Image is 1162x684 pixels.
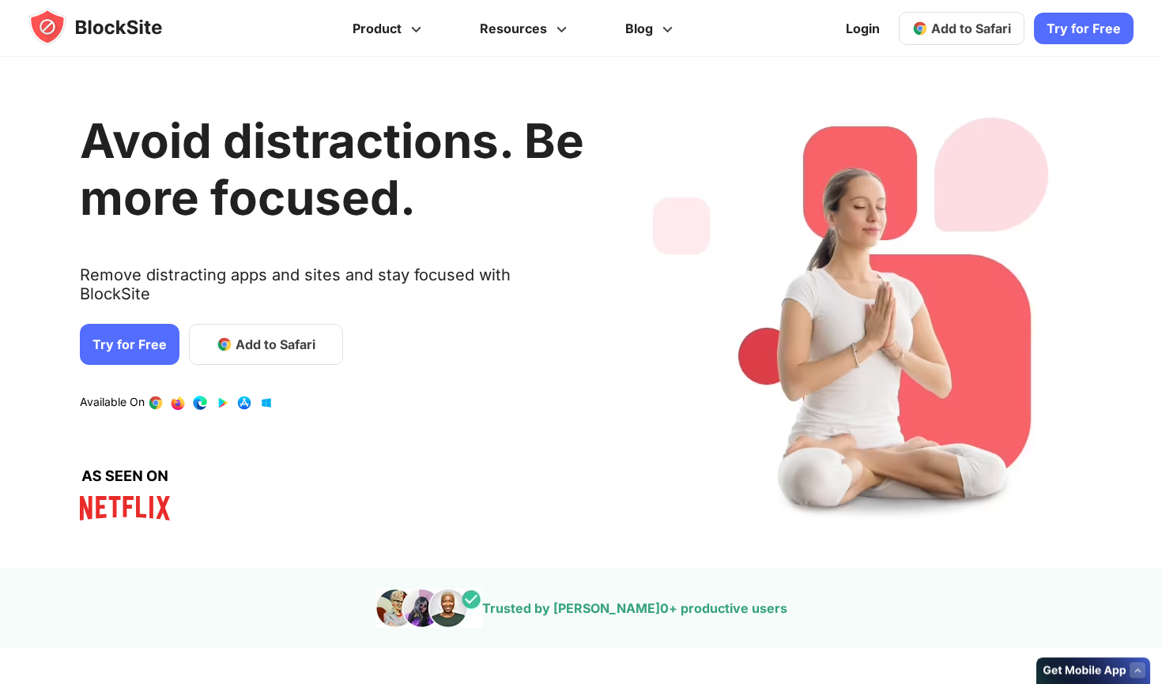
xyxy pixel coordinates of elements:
a: Add to Safari [899,12,1024,45]
span: Add to Safari [236,335,315,354]
text: Trusted by [PERSON_NAME] + productive users [482,600,787,616]
img: blocksite-icon.5d769676.svg [28,8,193,46]
span: 0 [660,600,669,616]
a: Add to Safari [189,324,343,365]
img: pepole images [375,588,482,628]
img: chrome-icon.svg [912,21,928,36]
a: Login [836,9,889,47]
a: Try for Free [1034,13,1134,44]
h1: Avoid distractions. Be more focused. [80,112,584,226]
text: Available On [80,395,145,411]
text: Remove distracting apps and sites and stay focused with BlockSite [80,265,584,316]
a: Try for Free [80,324,179,365]
span: Add to Safari [931,21,1011,36]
